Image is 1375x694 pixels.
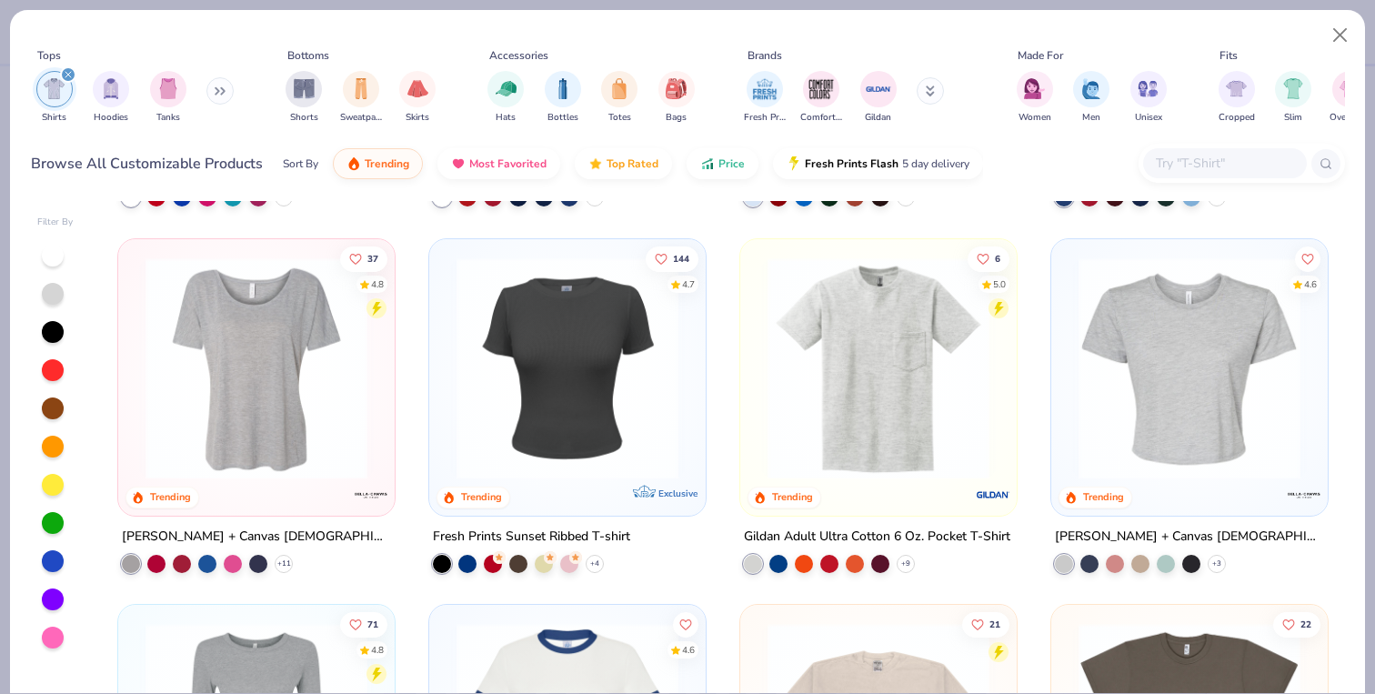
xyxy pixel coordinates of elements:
div: 4.7 [682,277,695,291]
img: Women Image [1024,78,1045,99]
button: Like [673,612,698,638]
div: filter for Gildan [860,71,897,125]
img: Shirts Image [44,78,65,99]
div: 4.8 [372,277,385,291]
span: + 9 [901,558,910,568]
div: 4.6 [1304,277,1317,291]
span: Trending [365,156,409,171]
button: Most Favorited [437,148,560,179]
span: 21 [989,620,1000,629]
img: Bottles Image [553,78,573,99]
span: + 15 [588,191,602,202]
div: filter for Women [1017,71,1053,125]
div: filter for Shirts [36,71,73,125]
button: filter button [658,71,695,125]
button: filter button [744,71,786,125]
button: filter button [860,71,897,125]
img: most_fav.gif [451,156,466,171]
img: Unisex Image [1138,78,1159,99]
img: Tanks Image [158,78,178,99]
div: filter for Bags [658,71,695,125]
div: [PERSON_NAME] + Canvas [DEMOGRAPHIC_DATA]' Slouchy T-Shirt [122,525,391,548]
img: Bags Image [666,78,686,99]
div: filter for Skirts [399,71,436,125]
div: filter for Hoodies [93,71,129,125]
img: 076a6800-1c05-4101-8251-94cfc6c3c6f0 [998,256,1238,478]
button: filter button [1130,71,1167,125]
span: + 10 [898,191,912,202]
div: filter for Tanks [150,71,186,125]
span: + 17 [277,191,291,202]
span: Slim [1284,111,1302,125]
div: filter for Sweatpants [340,71,382,125]
span: Comfort Colors [800,111,842,125]
div: Browse All Customizable Products [31,153,263,175]
span: 144 [673,254,689,263]
button: filter button [36,71,73,125]
button: filter button [340,71,382,125]
div: Fits [1219,47,1238,64]
span: + 9 [1212,191,1221,202]
button: Like [646,246,698,271]
span: 22 [1300,620,1311,629]
span: Shorts [290,111,318,125]
span: Oversized [1330,111,1370,125]
button: filter button [286,71,322,125]
span: Tanks [156,111,180,125]
span: Totes [608,111,631,125]
span: 71 [368,620,379,629]
img: Slim Image [1283,78,1303,99]
img: Totes Image [609,78,629,99]
div: Tops [37,47,61,64]
span: + 11 [277,558,291,568]
span: Hoodies [94,111,128,125]
span: Bags [666,111,687,125]
img: Gildan logo [975,476,1011,512]
span: Top Rated [607,156,658,171]
span: + 3 [1212,558,1221,568]
button: Like [1295,246,1320,271]
img: Bella + Canvas logo [1285,476,1321,512]
div: 4.6 [682,644,695,658]
img: Comfort Colors Image [808,75,835,103]
span: 6 [995,254,1000,263]
button: Like [1273,612,1320,638]
span: Fresh Prints [744,111,786,125]
div: Accessories [489,47,548,64]
span: Unisex [1135,111,1162,125]
span: Men [1082,111,1100,125]
button: filter button [150,71,186,125]
button: filter button [601,71,637,125]
div: Fresh Prints Sunset Ribbed T-shirt [433,525,630,548]
button: filter button [1219,71,1255,125]
button: Like [962,612,1009,638]
span: Shirts [42,111,66,125]
button: filter button [1073,71,1109,125]
div: filter for Slim [1275,71,1311,125]
span: Price [718,156,745,171]
span: Hats [496,111,516,125]
div: Sort By [283,156,318,172]
span: 5 day delivery [902,154,969,175]
img: 66c9def3-396c-43f3-89a1-c921e7bc6e99 [136,256,376,478]
div: Bottoms [287,47,329,64]
div: 5.0 [993,277,1006,291]
div: filter for Men [1073,71,1109,125]
img: Fresh Prints Image [751,75,778,103]
img: Bella + Canvas logo [353,476,389,512]
img: TopRated.gif [588,156,603,171]
span: Sweatpants [340,111,382,125]
button: filter button [545,71,581,125]
img: Oversized Image [1340,78,1360,99]
div: filter for Cropped [1219,71,1255,125]
button: Top Rated [575,148,672,179]
button: filter button [800,71,842,125]
button: Price [687,148,758,179]
div: filter for Fresh Prints [744,71,786,125]
img: Sweatpants Image [351,78,371,99]
div: Made For [1018,47,1063,64]
img: flash.gif [787,156,801,171]
img: b6d53bca-84d7-4cc2-93a1-4626af183336 [1069,256,1310,478]
img: 40ec2264-0ddb-4f40-bcee-9c983d372ad1 [447,256,687,478]
input: Try "T-Shirt" [1154,153,1294,174]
